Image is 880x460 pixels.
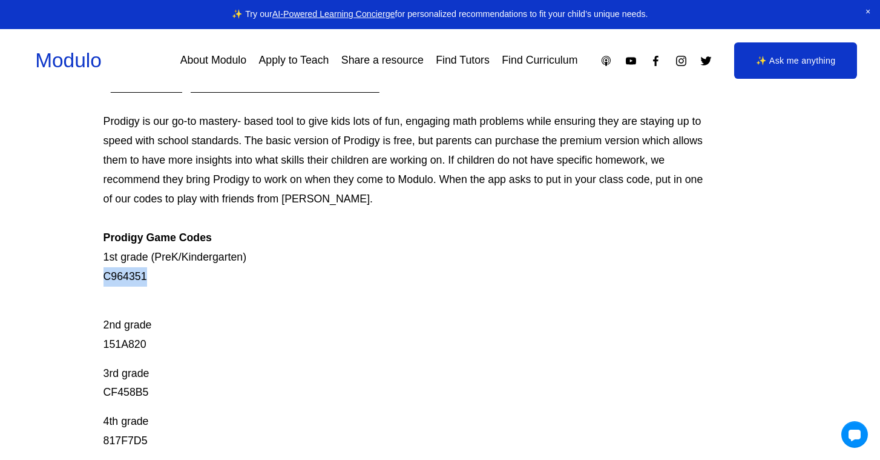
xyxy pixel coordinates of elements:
[258,50,329,71] a: Apply to Teach
[103,112,709,286] p: Prodigy is our go-to mastery- based tool to give kids lots of fun, engaging math problems while e...
[103,364,709,403] p: 3rd grade CF458B5
[600,55,612,67] a: Apple Podcasts
[436,50,490,71] a: Find Tutors
[35,49,102,72] a: Modulo
[180,50,246,71] a: About Modulo
[103,412,709,451] p: 4th grade 817F7D5
[103,232,212,244] strong: Prodigy Game Codes
[341,50,424,71] a: Share a resource
[272,9,395,19] a: AI-Powered Learning Concierge
[700,55,712,67] a: Twitter
[675,55,688,67] a: Instagram
[734,42,857,79] a: ✨ Ask me anything
[502,50,577,71] a: Find Curriculum
[625,55,637,67] a: YouTube
[649,55,662,67] a: Facebook
[103,296,709,355] p: 2nd grade 151A820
